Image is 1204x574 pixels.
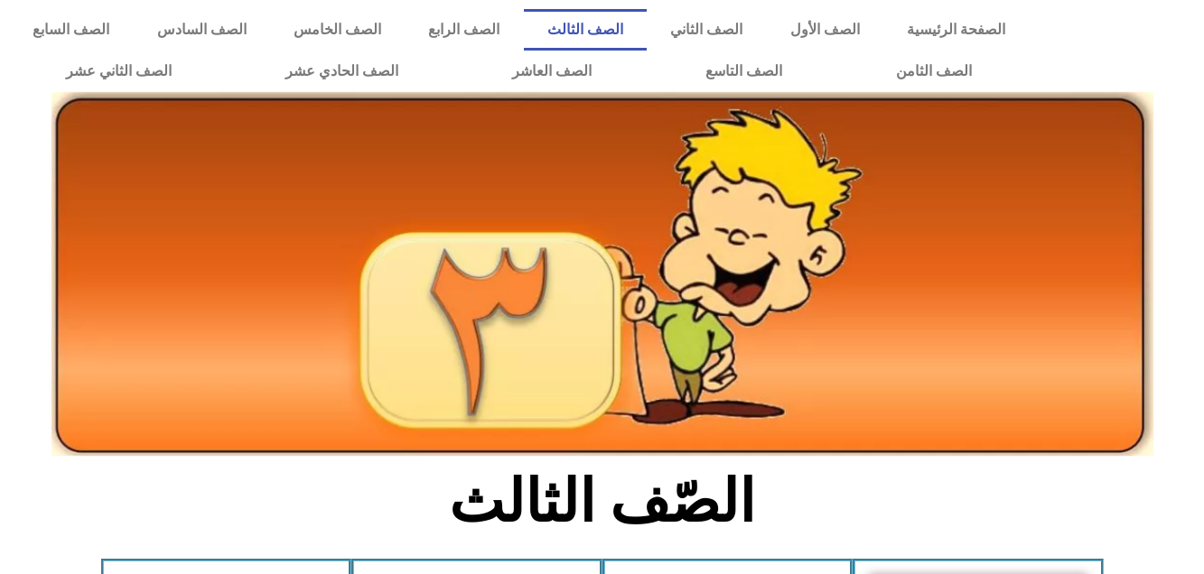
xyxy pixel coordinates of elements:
[133,9,269,51] a: الصف السادس
[9,51,229,92] a: الصف الثاني عشر
[649,51,839,92] a: الصف التاسع
[405,9,523,51] a: الصف الرابع
[270,9,405,51] a: الصف الخامس
[455,51,649,92] a: الصف العاشر
[839,51,1029,92] a: الصف الثامن
[883,9,1029,51] a: الصفحة الرئيسية
[766,9,882,51] a: الصف الأول
[229,51,455,92] a: الصف الحادي عشر
[647,9,766,51] a: الصف الثاني
[9,9,133,51] a: الصف السابع
[524,9,647,51] a: الصف الثالث
[303,467,901,537] h2: الصّف الثالث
